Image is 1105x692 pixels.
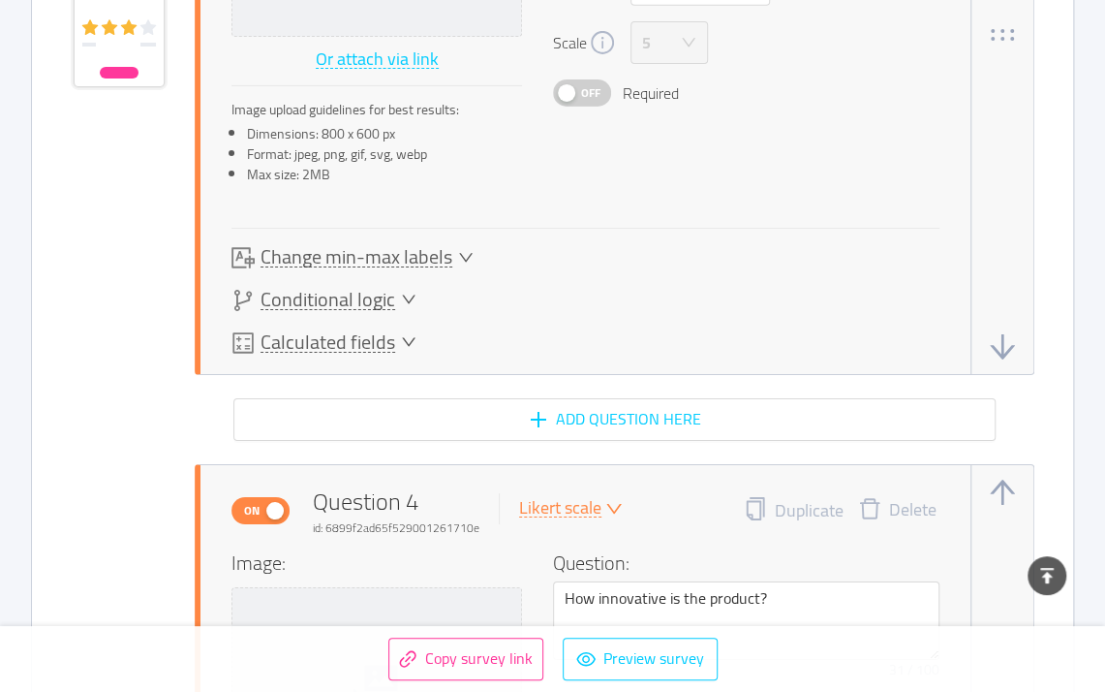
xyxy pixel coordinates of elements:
i: icon: down [681,35,696,52]
li: Dimensions: 800 x 600 px [247,124,522,144]
i: icon: down [605,500,623,518]
button: icon: arrow-down [987,331,1018,362]
i: icon: down [401,334,416,352]
button: icon: copyDuplicate [744,497,844,524]
h4: Image: [231,549,522,578]
i: icon: calculator [231,331,255,355]
span: Required [623,81,679,105]
button: icon: eyePreview survey [563,638,718,680]
span: Change min-max labels [261,247,452,267]
div: Question 4 [313,485,479,537]
div: icon: downChange min-max labels [231,246,474,269]
li: Max size: 2MB [247,165,522,185]
div: Image upload guidelines for best results: [231,100,522,120]
button: icon: plusAdd question here [233,398,996,441]
div: id: 6899f2ad65f529001261710e [313,519,479,537]
i: icon: branches [231,289,255,312]
span: Question: [553,545,629,581]
span: Scale [553,31,587,54]
span: On [238,498,265,523]
iframe: Chatra live chat [771,463,1095,679]
span: Off [577,80,604,106]
div: icon: calculatorCalculated fields [231,331,416,355]
div: icon: branchesConditional logic [231,289,416,312]
i: icon: info-circle [591,31,614,54]
div: 5 [642,22,651,63]
span: Calculated fields [261,332,395,353]
button: icon: linkCopy survey link [388,638,543,680]
button: Or attach via link [315,45,440,76]
li: Format: jpeg, png, gif, svg, webp [247,144,522,165]
i: icon: down [458,250,474,266]
i: icon: down [401,292,416,309]
div: Likert scale [519,499,601,518]
span: Conditional logic [261,290,395,310]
